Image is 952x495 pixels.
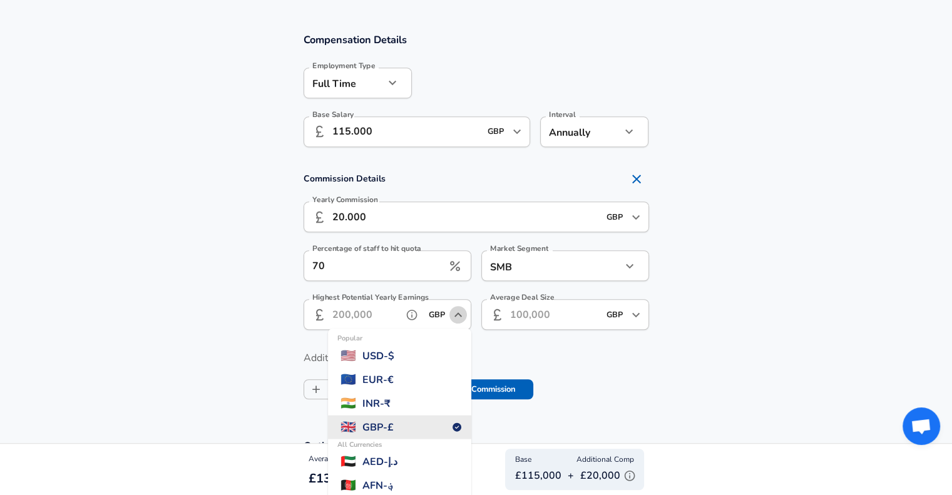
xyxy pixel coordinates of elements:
span: 🇬🇧 [340,418,356,437]
button: Remove Section [624,166,649,191]
label: Interval [549,111,576,118]
button: CommissionCommission [447,379,533,399]
input: 30 [304,250,443,281]
input: USD [484,122,509,141]
button: help [402,305,421,324]
p: + [568,468,574,483]
button: Close [449,306,467,324]
input: USD [425,305,450,324]
span: EUR - € [362,372,394,387]
div: SMB [481,250,622,281]
span: Average Yearly Total Compensation [309,454,448,464]
label: Shares [304,377,354,401]
input: 200,000 [332,299,397,330]
span: USD - $ [362,349,394,364]
label: Average Deal Size [490,293,555,301]
span: Shares [304,377,328,401]
div: Open chat [903,407,940,445]
span: AFN - ؋ [362,478,394,493]
label: Base Salary [312,111,354,118]
input: USD [603,207,628,227]
button: Open [627,306,645,324]
label: Additional Compensation [304,348,649,369]
span: 🇺🇸 [340,347,356,365]
label: Highest Potential Yearly Earnings [312,293,429,301]
h4: Commission Details [304,166,649,191]
h3: Optional Fields [304,439,649,453]
input: 100,000 [332,116,481,147]
p: £115,000 [515,468,561,483]
button: Open [627,208,645,226]
button: Open [508,123,526,140]
span: 🇪🇺 [340,370,356,389]
h3: Compensation Details [304,33,649,47]
label: Yearly Commission [312,196,377,203]
span: 🇦🇫 [340,476,356,495]
span: Additional Comp [576,454,634,466]
button: Explain Additional Compensation [620,466,639,485]
span: Base [515,454,531,466]
div: Annually [540,116,621,147]
label: Employment Type [312,62,376,69]
span: 🇮🇳 [340,394,356,413]
span: GBP - £ [362,420,394,435]
p: £20,000 [580,466,639,485]
div: Full Time [304,68,384,98]
input: 100,000 [510,299,575,330]
label: Percentage of staff to hit quota [312,245,421,252]
button: SharesShares [304,379,371,399]
span: All Currencies [337,439,382,450]
span: INR - ₹ [362,396,391,411]
label: Commission [448,377,516,401]
span: Popular [337,334,362,344]
span: AED - د.إ [362,454,397,469]
label: Market Segment [490,245,548,252]
span: 🇦🇪 [340,452,356,471]
input: 30,000 [332,202,575,232]
input: USD [603,305,628,324]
